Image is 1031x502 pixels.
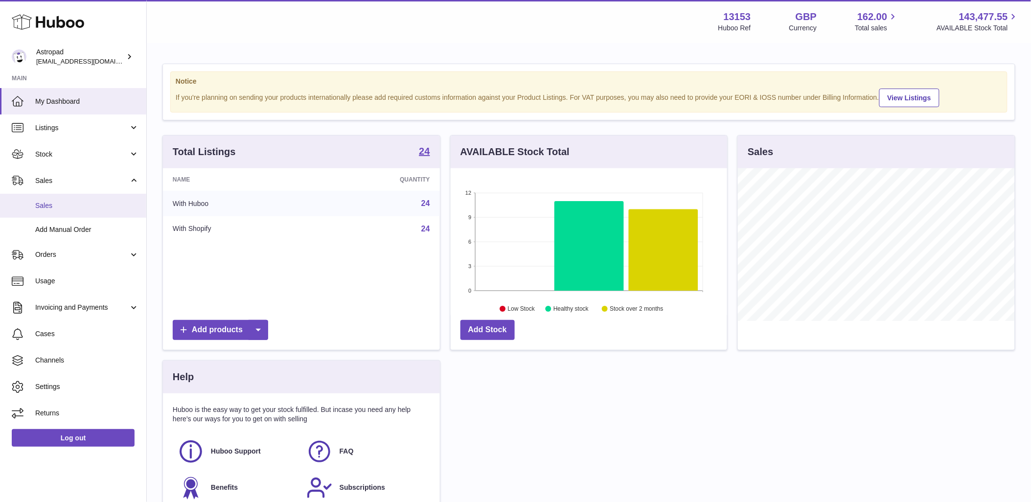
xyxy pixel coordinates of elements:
[35,201,139,210] span: Sales
[35,150,129,159] span: Stock
[211,483,238,492] span: Benefits
[421,225,430,233] a: 24
[12,49,26,64] img: internalAdmin-13153@internal.huboo.com
[176,77,1002,86] strong: Notice
[937,23,1019,33] span: AVAILABLE Stock Total
[468,263,471,269] text: 3
[748,145,773,159] h3: Sales
[178,475,297,501] a: Benefits
[176,87,1002,107] div: If you're planning on sending your products internationally please add required customs informati...
[35,356,139,365] span: Channels
[419,146,430,156] strong: 24
[35,225,139,234] span: Add Manual Order
[211,447,261,456] span: Huboo Support
[312,168,440,191] th: Quantity
[173,405,430,424] p: Huboo is the easy way to get your stock fulfilled. But incase you need any help here's our ways f...
[460,145,570,159] h3: AVAILABLE Stock Total
[465,190,471,196] text: 12
[163,168,312,191] th: Name
[553,306,589,313] text: Healthy stock
[959,10,1008,23] span: 143,477.55
[419,146,430,158] a: 24
[178,438,297,465] a: Huboo Support
[173,320,268,340] a: Add products
[36,57,144,65] span: [EMAIL_ADDRESS][DOMAIN_NAME]
[789,23,817,33] div: Currency
[724,10,751,23] strong: 13153
[173,145,236,159] h3: Total Listings
[855,10,898,33] a: 162.00 Total sales
[35,176,129,185] span: Sales
[35,276,139,286] span: Usage
[468,288,471,294] text: 0
[35,382,139,391] span: Settings
[460,320,515,340] a: Add Stock
[718,23,751,33] div: Huboo Ref
[306,475,425,501] a: Subscriptions
[610,306,663,313] text: Stock over 2 months
[35,303,129,312] span: Invoicing and Payments
[163,191,312,216] td: With Huboo
[879,89,939,107] a: View Listings
[340,483,385,492] span: Subscriptions
[857,10,887,23] span: 162.00
[306,438,425,465] a: FAQ
[340,447,354,456] span: FAQ
[468,239,471,245] text: 6
[35,97,139,106] span: My Dashboard
[35,250,129,259] span: Orders
[35,329,139,339] span: Cases
[421,199,430,207] a: 24
[468,214,471,220] text: 9
[163,216,312,242] td: With Shopify
[937,10,1019,33] a: 143,477.55 AVAILABLE Stock Total
[35,123,129,133] span: Listings
[35,409,139,418] span: Returns
[173,370,194,384] h3: Help
[796,10,817,23] strong: GBP
[508,306,535,313] text: Low Stock
[855,23,898,33] span: Total sales
[36,47,124,66] div: Astropad
[12,429,135,447] a: Log out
